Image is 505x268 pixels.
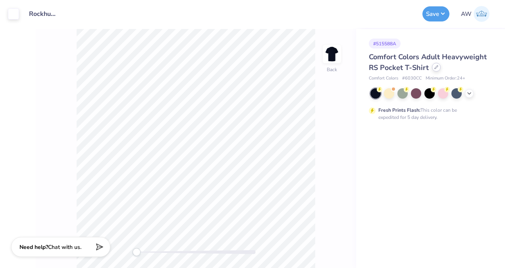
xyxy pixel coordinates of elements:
[369,39,401,49] div: # 515588A
[422,6,449,21] button: Save
[369,52,487,72] span: Comfort Colors Adult Heavyweight RS Pocket T-Shirt
[369,75,398,82] span: Comfort Colors
[327,66,337,73] div: Back
[378,107,420,113] strong: Fresh Prints Flash:
[48,243,81,251] span: Chat with us.
[23,6,62,22] input: Untitled Design
[324,46,340,62] img: Back
[19,243,48,251] strong: Need help?
[426,75,465,82] span: Minimum Order: 24 +
[457,6,493,22] a: AW
[133,248,141,256] div: Accessibility label
[461,10,472,19] span: AW
[402,75,422,82] span: # 6030CC
[378,107,476,121] div: This color can be expedited for 5 day delivery.
[474,6,490,22] img: Allison Wicks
